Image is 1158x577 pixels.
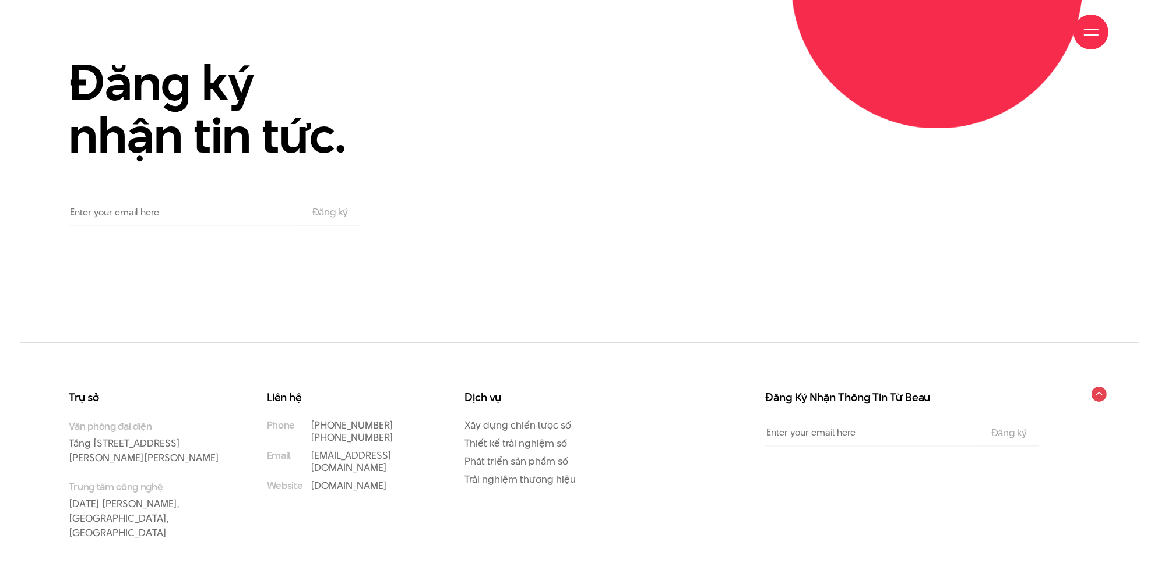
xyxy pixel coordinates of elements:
[464,472,576,486] a: Trải nghiệm thương hiệu
[267,419,295,431] small: Phone
[311,430,393,444] a: [PHONE_NUMBER]
[988,427,1030,438] input: Đăng ký
[267,392,418,403] h3: Liên hệ
[69,56,390,161] h2: Đăng ký nhận tin tức.
[309,207,351,217] input: Đăng ký
[765,419,978,445] input: Enter your email here
[69,480,220,540] p: [DATE] [PERSON_NAME], [GEOGRAPHIC_DATA], [GEOGRAPHIC_DATA]
[267,449,291,462] small: Email
[69,199,300,225] input: Enter your email here
[69,419,220,465] p: Tầng [STREET_ADDRESS][PERSON_NAME][PERSON_NAME]
[267,480,303,492] small: Website
[69,480,220,494] small: Trung tâm công nghệ
[464,454,568,468] a: Phát triển sản phẩm số
[311,479,387,493] a: [DOMAIN_NAME]
[464,436,567,450] a: Thiết kế trải nghiệm số
[464,392,615,403] h3: Dịch vụ
[69,392,220,403] h3: Trụ sở
[69,419,220,433] small: Văn phòng đại diện
[765,392,1039,403] h3: Đăng Ký Nhận Thông Tin Từ Beau
[311,418,393,432] a: [PHONE_NUMBER]
[311,448,392,475] a: [EMAIL_ADDRESS][DOMAIN_NAME]
[464,418,571,432] a: Xây dựng chiến lược số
